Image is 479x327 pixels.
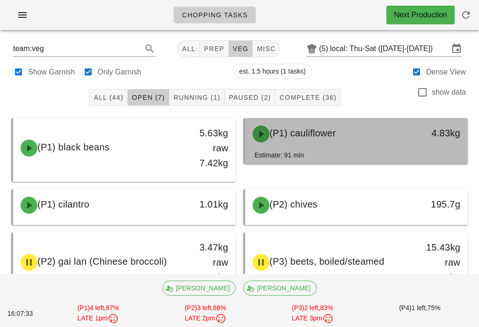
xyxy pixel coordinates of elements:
[304,304,320,312] span: 2 left,
[259,301,366,326] div: (P3) 83%
[185,197,228,212] div: 1.01kg
[185,126,228,171] div: 5.63kg raw 7.42kg
[6,307,44,320] div: 16:07:33
[197,304,213,312] span: 3 left,
[426,67,466,77] label: Dense View
[181,11,248,19] span: Chopping Tasks
[417,126,460,141] div: 4.83kg
[185,240,228,285] div: 3.47kg raw 4.16kg
[254,150,304,160] div: Estimate: 91 min
[169,89,225,106] button: Running (1)
[128,89,169,106] button: Open (7)
[174,7,256,23] a: Chopping Tasks
[181,45,196,52] span: All
[279,94,336,101] span: Complete (36)
[232,45,249,52] span: veg
[412,304,428,312] span: 1 left,
[229,40,253,57] button: veg
[200,40,228,57] button: prep
[154,313,257,324] div: LATE 2pm
[44,301,152,326] div: (P1) 87%
[269,128,336,138] span: (P1) cauliflower
[168,281,230,295] span: [PERSON_NAME]
[93,94,123,101] span: All (44)
[152,301,259,326] div: (P2) 86%
[46,313,150,324] div: LATE 1pm
[249,281,311,295] span: [PERSON_NAME]
[90,304,106,312] span: 4 left,
[253,40,280,57] button: misc
[89,89,127,106] button: All (44)
[417,197,460,212] div: 195.7g
[177,40,200,57] button: All
[417,240,460,285] div: 15.43kg raw 19.60kg
[269,199,318,209] span: (P2) chives
[173,94,220,101] span: Running (1)
[261,313,364,324] div: LATE 3pm
[366,301,473,326] div: (P4) 75%
[319,44,330,53] div: (5)
[228,94,271,101] span: Paused (2)
[225,89,275,106] button: Paused (2)
[432,88,466,97] label: show data
[28,67,75,77] label: Show Garnish
[269,256,385,267] span: (P3) beets, boiled/steamed
[203,45,224,52] span: prep
[98,67,141,77] label: Only Garnish
[37,142,109,152] span: (P1) black beans
[37,256,167,267] span: (P2) gai lan (Chinese broccoli)
[275,89,341,106] button: Complete (36)
[256,45,276,52] span: misc
[394,9,447,21] div: Next Production
[239,64,305,78] span: est. 1.5 hours (1 tasks)
[131,94,165,101] span: Open (7)
[37,199,89,209] span: (P1) cilantro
